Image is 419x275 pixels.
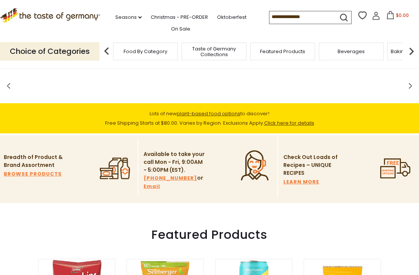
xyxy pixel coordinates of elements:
[260,49,305,54] a: Featured Products
[177,110,240,117] a: plant-based food options
[99,44,114,59] img: previous arrow
[151,13,208,21] a: Christmas - PRE-ORDER
[264,119,314,127] a: Click here for details
[283,178,319,186] a: LEARN MORE
[144,150,206,191] p: Available to take your call Mon - Fri, 9:00AM - 5:00PM (EST). or
[396,12,409,18] span: $0.00
[105,110,314,127] span: Lots of new to discover! Free Shipping Starts at $80.00. Varies by Region. Exclusions Apply.
[382,11,414,22] button: $0.00
[115,13,142,21] a: Seasons
[4,153,66,169] p: Breadth of Product & Brand Assortment
[124,49,167,54] a: Food By Category
[144,174,197,182] a: [PHONE_NUMBER]
[217,13,246,21] a: Oktoberfest
[338,49,365,54] a: Beverages
[144,182,160,191] a: Email
[171,25,190,33] a: On Sale
[184,46,244,57] a: Taste of Germany Collections
[4,170,62,178] a: BROWSE PRODUCTS
[283,153,338,177] p: Check Out Loads of Recipes – UNIQUE RECIPES
[404,44,419,59] img: next arrow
